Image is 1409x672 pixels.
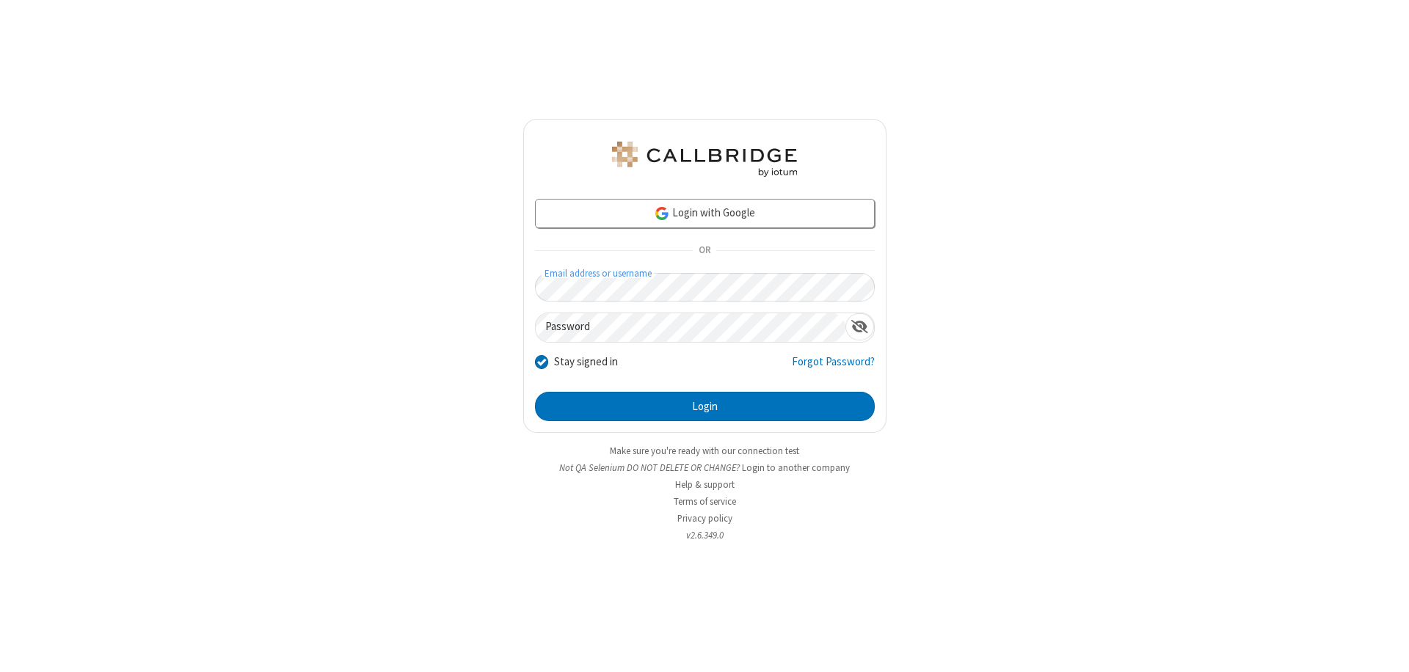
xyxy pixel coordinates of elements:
span: OR [693,241,716,261]
li: Not QA Selenium DO NOT DELETE OR CHANGE? [523,461,886,475]
iframe: Chat [1372,634,1398,662]
input: Password [536,313,845,342]
a: Make sure you're ready with our connection test [610,445,799,457]
div: Show password [845,313,874,340]
a: Forgot Password? [792,354,875,381]
a: Terms of service [674,495,736,508]
img: google-icon.png [654,205,670,222]
input: Email address or username [535,273,875,302]
a: Login with Google [535,199,875,228]
label: Stay signed in [554,354,618,370]
button: Login [535,392,875,421]
a: Privacy policy [677,512,732,525]
a: Help & support [675,478,735,491]
li: v2.6.349.0 [523,528,886,542]
img: QA Selenium DO NOT DELETE OR CHANGE [609,142,800,177]
button: Login to another company [742,461,850,475]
